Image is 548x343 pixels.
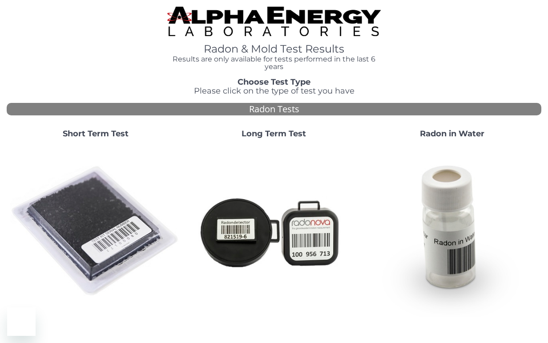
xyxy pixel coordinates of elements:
div: Radon Tests [7,103,541,116]
strong: Choose Test Type [238,77,310,87]
h1: Radon & Mold Test Results [167,43,381,55]
span: Please click on the type of test you have [194,86,355,96]
img: RadoninWater.jpg [367,146,538,317]
img: Radtrak2vsRadtrak3.jpg [189,146,360,317]
img: ShortTerm.jpg [10,146,181,317]
img: TightCrop.jpg [167,7,381,36]
strong: Radon in Water [420,129,484,139]
strong: Long Term Test [242,129,306,139]
iframe: Button to launch messaging window [7,307,36,336]
h4: Results are only available for tests performed in the last 6 years [167,55,381,71]
strong: Short Term Test [63,129,129,139]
